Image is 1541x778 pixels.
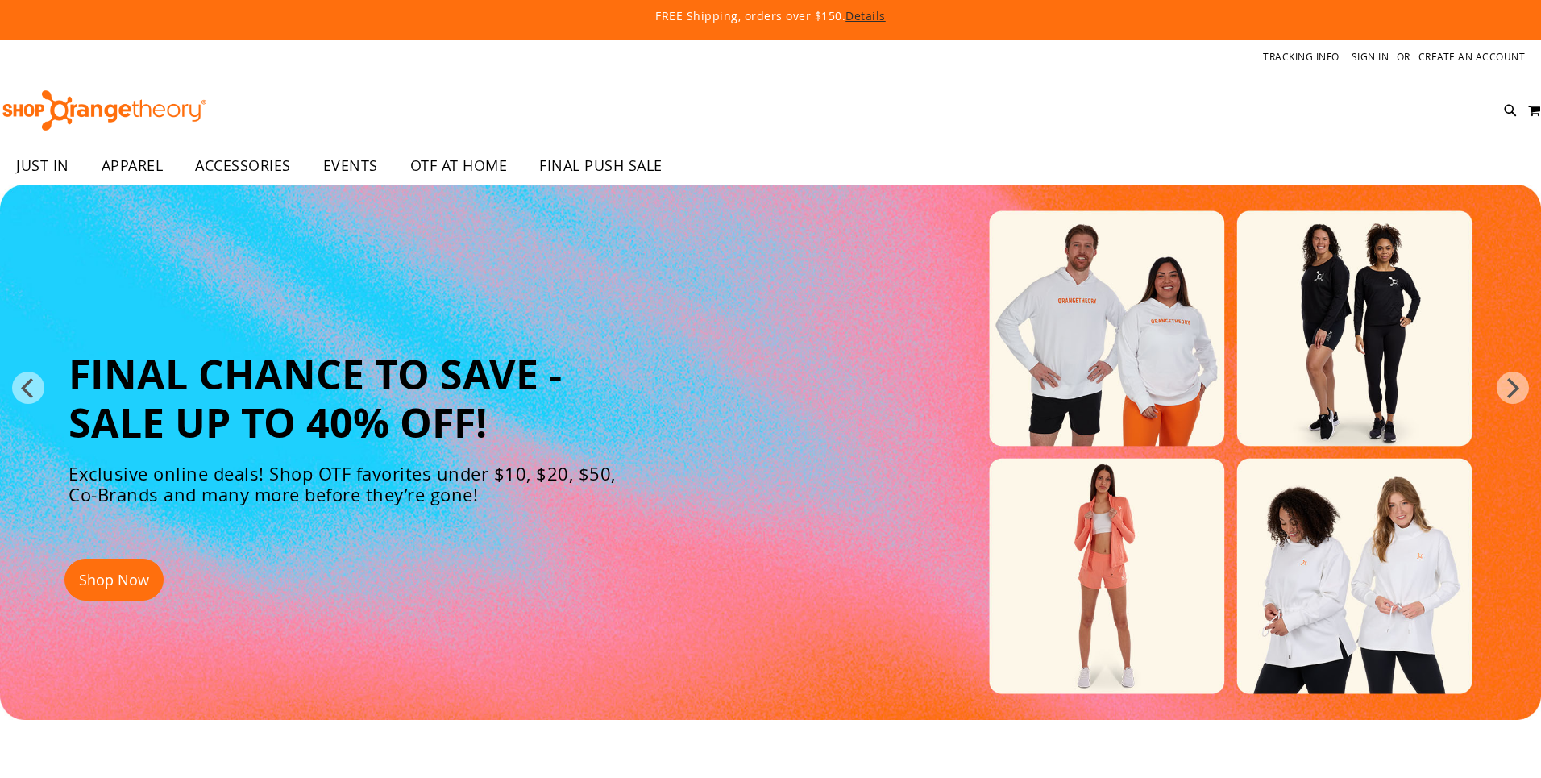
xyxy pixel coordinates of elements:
[1352,50,1389,64] a: Sign In
[56,339,616,464] h2: Final Chance To Save - Sale Up To 40% Off!
[16,148,69,184] span: JUST IN
[195,148,291,184] span: ACCESSORIES
[64,559,164,601] button: Shop Now
[287,8,1254,24] p: FREE Shipping, orders over $150.
[1497,372,1529,404] button: next
[1418,50,1526,64] a: Create an Account
[12,372,44,404] button: prev
[1263,50,1340,64] a: Tracking Info
[323,148,378,184] span: EVENTS
[56,339,616,609] a: Final Chance To Save -Sale Up To 40% Off! Exclusive online deals! Shop OTF favorites under $10, $...
[410,148,508,184] span: OTF AT HOME
[539,148,663,184] span: FINAL PUSH SALE
[56,464,616,543] p: Exclusive online deals! Shop OTF favorites under $10, $20, $50, Co-Brands and many more before th...
[845,8,886,23] a: Details
[102,148,164,184] span: APPAREL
